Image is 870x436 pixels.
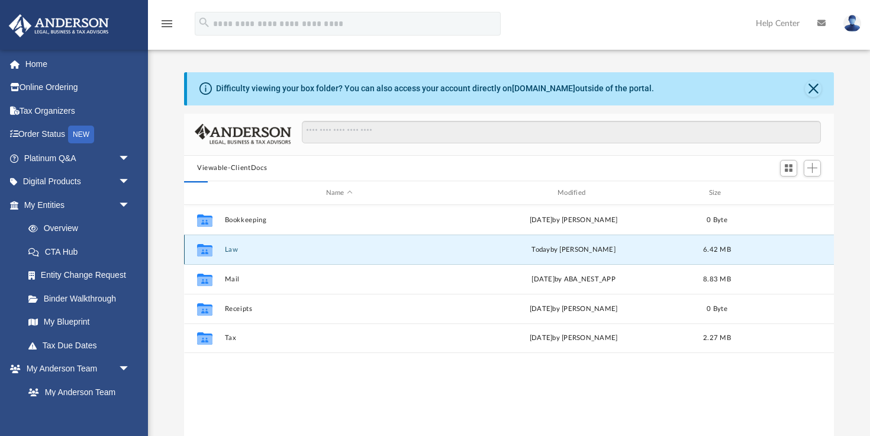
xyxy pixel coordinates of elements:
[8,357,142,381] a: My Anderson Teamarrow_drop_down
[224,188,454,198] div: Name
[707,217,727,223] span: 0 Byte
[5,14,112,37] img: Anderson Advisors Platinum Portal
[459,334,688,344] div: [DATE] by [PERSON_NAME]
[17,217,148,241] a: Overview
[8,76,148,100] a: Online Ordering
[197,163,267,174] button: Viewable-ClientDocs
[459,274,688,285] div: [DATE] by ABA_NEST_APP
[68,126,94,143] div: NEW
[703,335,731,342] span: 2.27 MB
[8,170,148,194] a: Digital Productsarrow_drop_down
[302,121,821,143] input: Search files and folders
[118,357,142,381] span: arrow_drop_down
[17,380,136,404] a: My Anderson Team
[118,193,142,217] span: arrow_drop_down
[225,246,454,254] button: Law
[459,304,688,315] div: [DATE] by [PERSON_NAME]
[160,17,174,31] i: menu
[707,306,727,312] span: 0 Byte
[8,99,148,123] a: Tax Organizers
[160,23,174,31] a: menu
[17,240,148,264] a: CTA Hub
[8,193,148,217] a: My Entitiesarrow_drop_down
[459,245,688,255] div: by [PERSON_NAME]
[512,84,575,93] a: [DOMAIN_NAME]
[17,287,148,310] a: Binder Walkthrough
[225,216,454,224] button: Bookkeeping
[198,16,211,29] i: search
[459,188,688,198] div: Modified
[780,160,798,177] button: Switch to Grid View
[805,81,821,97] button: Close
[459,215,688,226] div: [DATE] by [PERSON_NAME]
[804,160,821,177] button: Add
[118,170,142,194] span: arrow_drop_down
[17,310,142,334] a: My Blueprint
[225,275,454,283] button: Mail
[8,146,148,170] a: Platinum Q&Aarrow_drop_down
[216,82,654,95] div: Difficulty viewing your box folder? You can also access your account directly on outside of the p...
[746,188,829,198] div: id
[703,246,731,253] span: 6.42 MB
[694,188,741,198] div: Size
[703,276,731,283] span: 8.83 MB
[225,305,454,313] button: Receipts
[225,335,454,342] button: Tax
[118,146,142,171] span: arrow_drop_down
[8,123,148,147] a: Order StatusNEW
[8,52,148,76] a: Home
[531,246,550,253] span: today
[189,188,219,198] div: id
[17,264,148,287] a: Entity Change Request
[17,334,148,357] a: Tax Due Dates
[843,15,861,32] img: User Pic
